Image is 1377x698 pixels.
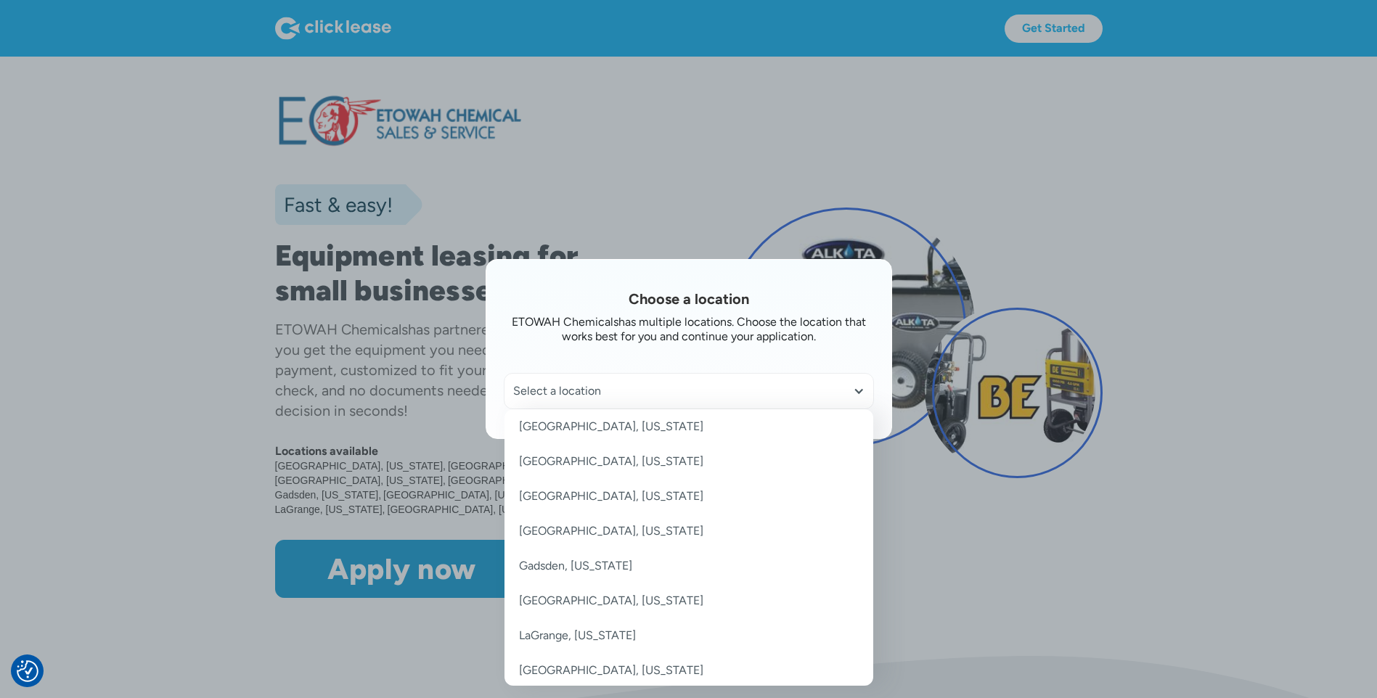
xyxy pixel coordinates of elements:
[504,549,873,583] a: Gadsden, [US_STATE]
[504,409,873,686] nav: Select a location
[504,479,873,514] a: [GEOGRAPHIC_DATA], [US_STATE]
[504,514,873,549] a: [GEOGRAPHIC_DATA], [US_STATE]
[504,374,873,408] div: Select a location
[504,653,873,688] a: [GEOGRAPHIC_DATA], [US_STATE]
[562,315,866,343] div: has multiple locations. Choose the location that works best for you and continue your application.
[504,289,874,309] h1: Choose a location
[504,618,873,653] a: LaGrange, [US_STATE]
[513,384,865,398] div: Select a location
[17,660,38,682] button: Consent Preferences
[504,444,873,479] a: [GEOGRAPHIC_DATA], [US_STATE]
[512,315,618,329] div: ETOWAH Chemicals
[504,583,873,618] a: [GEOGRAPHIC_DATA], [US_STATE]
[504,409,873,444] a: [GEOGRAPHIC_DATA], [US_STATE]
[17,660,38,682] img: Revisit consent button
